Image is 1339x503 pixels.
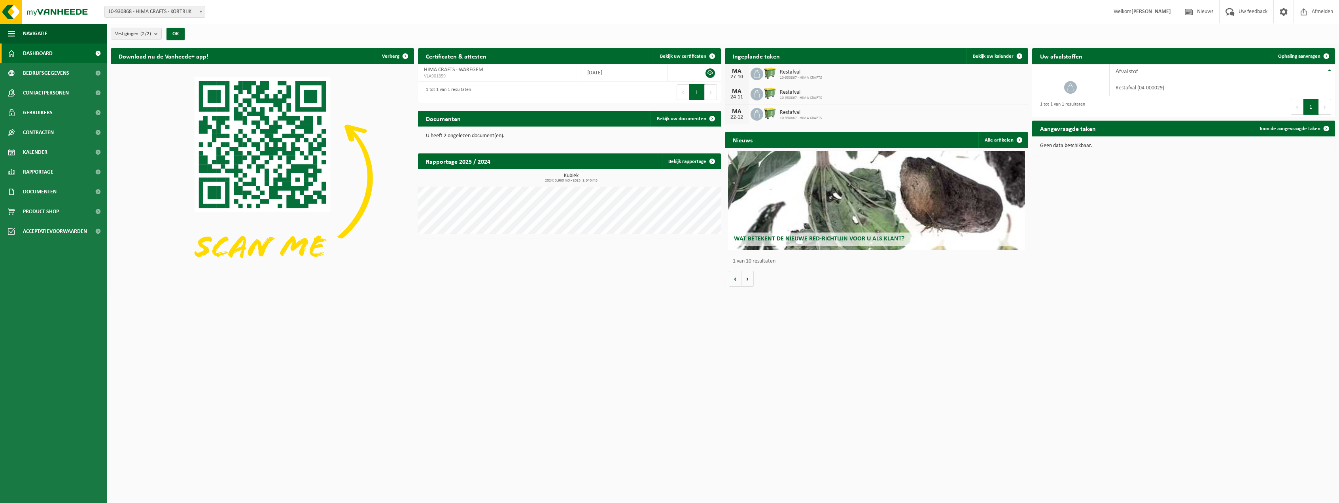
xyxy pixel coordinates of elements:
span: Restafval [780,89,822,96]
span: Bekijk uw certificaten [660,54,706,59]
span: Restafval [780,110,822,116]
div: MA [729,68,745,74]
h2: Nieuws [725,132,760,147]
span: Restafval [780,69,822,76]
h2: Uw afvalstoffen [1032,48,1090,64]
a: Wat betekent de nieuwe RED-richtlijn voor u als klant? [728,151,1025,250]
span: 10-930868 - HIMA CRAFTS - KORTRIJK [104,6,205,18]
span: 10-930867 - HIMA CRAFTS [780,116,822,121]
a: Bekijk uw certificaten [654,48,720,64]
button: 1 [1303,99,1319,115]
span: Vestigingen [115,28,151,40]
span: Contactpersonen [23,83,69,103]
button: Volgende [741,271,754,287]
span: Bekijk uw documenten [657,116,706,121]
td: [DATE] [581,64,668,81]
button: Verberg [376,48,413,64]
span: Bedrijfsgegevens [23,63,69,83]
span: Documenten [23,182,57,202]
button: Previous [1291,99,1303,115]
span: Kalender [23,142,47,162]
h2: Aangevraagde taken [1032,121,1104,136]
span: 2024: 3,960 m3 - 2025: 2,640 m3 [422,179,721,183]
h2: Documenten [418,111,469,126]
div: MA [729,88,745,95]
span: 10-930867 - HIMA CRAFTS [780,96,822,100]
button: Next [705,84,717,100]
button: Next [1319,99,1331,115]
span: HIMA CRAFTS - WAREGEM [424,67,483,73]
span: Product Shop [23,202,59,221]
div: 22-12 [729,115,745,120]
img: WB-0660-HPE-GN-50 [763,66,777,80]
a: Ophaling aanvragen [1272,48,1334,64]
p: Geen data beschikbaar. [1040,143,1328,149]
span: Navigatie [23,24,47,43]
span: 10-930867 - HIMA CRAFTS [780,76,822,80]
span: Bekijk uw kalender [973,54,1014,59]
span: Wat betekent de nieuwe RED-richtlijn voor u als klant? [734,236,904,242]
img: Download de VHEPlus App [111,64,414,291]
a: Toon de aangevraagde taken [1253,121,1334,136]
a: Bekijk uw kalender [966,48,1027,64]
button: OK [166,28,185,40]
button: Vorige [729,271,741,287]
div: 1 tot 1 van 1 resultaten [422,83,471,101]
button: Previous [677,84,689,100]
span: 10-930868 - HIMA CRAFTS - KORTRIJK [105,6,205,17]
div: 24-11 [729,95,745,100]
button: 1 [689,84,705,100]
div: MA [729,108,745,115]
a: Bekijk rapportage [662,153,720,169]
strong: [PERSON_NAME] [1131,9,1171,15]
h2: Ingeplande taken [725,48,788,64]
span: Rapportage [23,162,53,182]
h2: Rapportage 2025 / 2024 [418,153,498,169]
h2: Download nu de Vanheede+ app! [111,48,216,64]
span: VLA901859 [424,73,575,79]
count: (2/2) [140,31,151,36]
span: Verberg [382,54,399,59]
td: restafval (04-000029) [1110,79,1335,96]
h3: Kubiek [422,173,721,183]
span: Contracten [23,123,54,142]
h2: Certificaten & attesten [418,48,494,64]
button: Vestigingen(2/2) [111,28,162,40]
span: Toon de aangevraagde taken [1259,126,1320,131]
img: WB-0660-HPE-GN-50 [763,87,777,100]
p: U heeft 2 ongelezen document(en). [426,133,713,139]
p: 1 van 10 resultaten [733,259,1024,264]
span: Dashboard [23,43,53,63]
img: WB-0660-HPE-GN-50 [763,107,777,120]
div: 1 tot 1 van 1 resultaten [1036,98,1085,115]
div: 27-10 [729,74,745,80]
a: Bekijk uw documenten [651,111,720,127]
span: Afvalstof [1116,68,1138,75]
span: Ophaling aanvragen [1278,54,1320,59]
span: Acceptatievoorwaarden [23,221,87,241]
span: Gebruikers [23,103,53,123]
a: Alle artikelen [978,132,1027,148]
